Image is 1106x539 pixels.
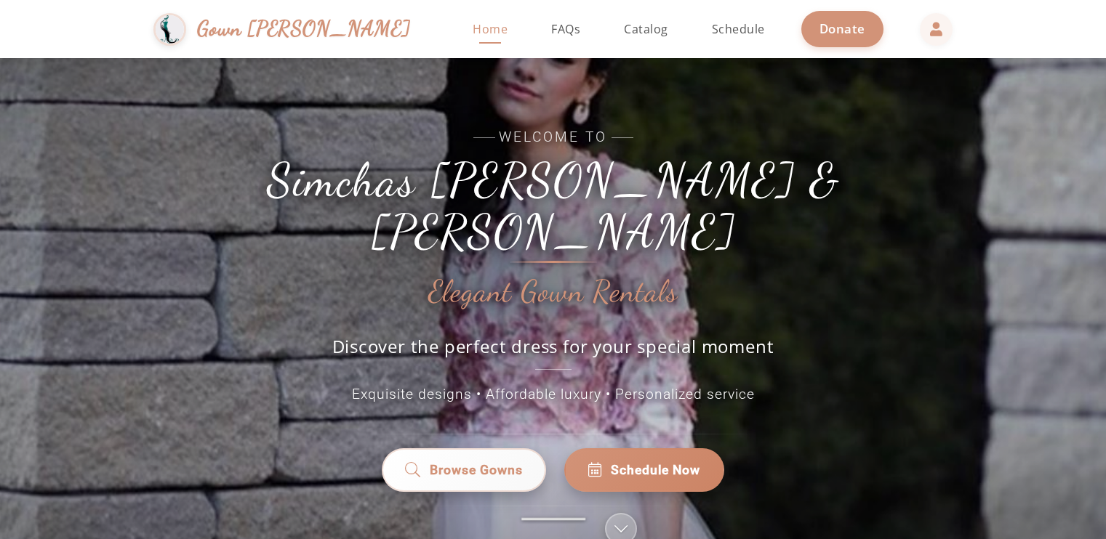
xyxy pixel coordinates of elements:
[801,11,883,46] a: Donate
[317,334,790,370] p: Discover the perfect dress for your special moment
[226,155,881,257] h1: Simchas [PERSON_NAME] & [PERSON_NAME]
[611,461,700,479] span: Schedule Now
[712,21,765,37] span: Schedule
[430,461,523,479] span: Browse Gowns
[153,13,186,46] img: Gown Gmach Logo
[473,21,508,37] span: Home
[153,9,425,49] a: Gown [PERSON_NAME]
[197,13,410,44] span: Gown [PERSON_NAME]
[226,127,881,148] span: Welcome to
[820,20,865,37] span: Donate
[551,21,580,37] span: FAQs
[428,275,678,309] h2: Elegant Gown Rentals
[226,384,881,405] p: Exquisite designs • Affordable luxury • Personalized service
[624,21,668,37] span: Catalog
